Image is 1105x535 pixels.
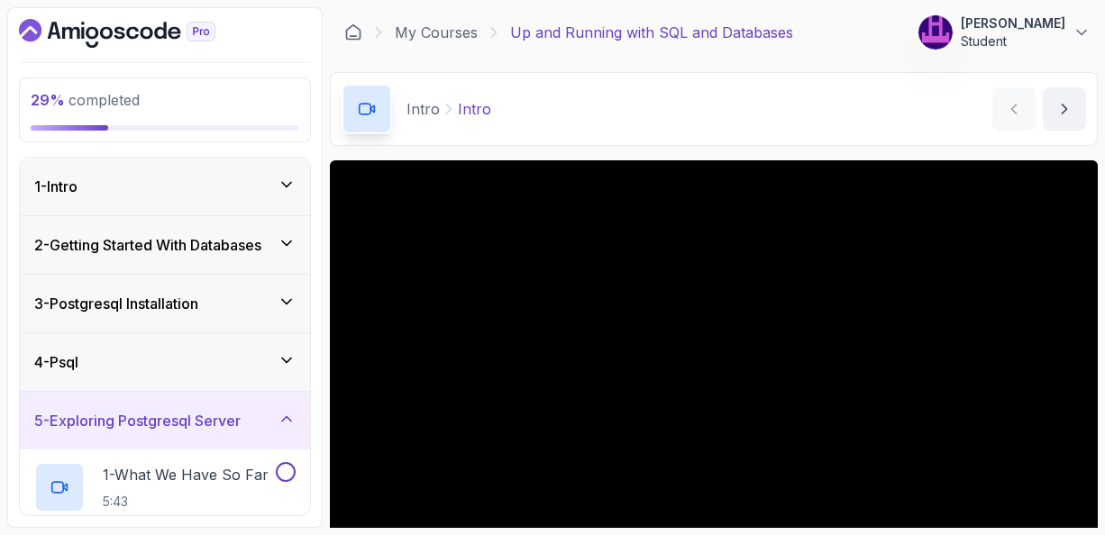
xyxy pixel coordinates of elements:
[103,464,269,485] p: 1 - What We Have So Far
[34,293,198,314] h3: 3 - Postgresql Installation
[34,462,296,512] button: 1-What We Have So Far5:43
[20,333,310,391] button: 4-Psql
[406,98,440,120] p: Intro
[395,22,478,43] a: My Courses
[31,91,140,109] span: completed
[918,15,953,50] img: user profile image
[20,158,310,215] button: 1-Intro
[20,275,310,332] button: 3-Postgresql Installation
[31,91,65,109] span: 29 %
[961,14,1065,32] p: [PERSON_NAME]
[34,351,78,373] h3: 4 - Psql
[34,176,78,197] h3: 1 - Intro
[20,392,310,449] button: 5-Exploring Postgresql Server
[510,22,793,43] p: Up and Running with SQL and Databases
[992,87,1036,131] button: previous content
[458,98,491,120] p: Intro
[19,19,257,48] a: Dashboard
[918,14,1091,50] button: user profile image[PERSON_NAME]Student
[34,410,241,431] h3: 5 - Exploring Postgresql Server
[1043,87,1086,131] button: next content
[103,493,269,511] p: 5:43
[344,23,362,41] a: Dashboard
[961,32,1065,50] p: Student
[20,216,310,274] button: 2-Getting Started With Databases
[34,234,261,256] h3: 2 - Getting Started With Databases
